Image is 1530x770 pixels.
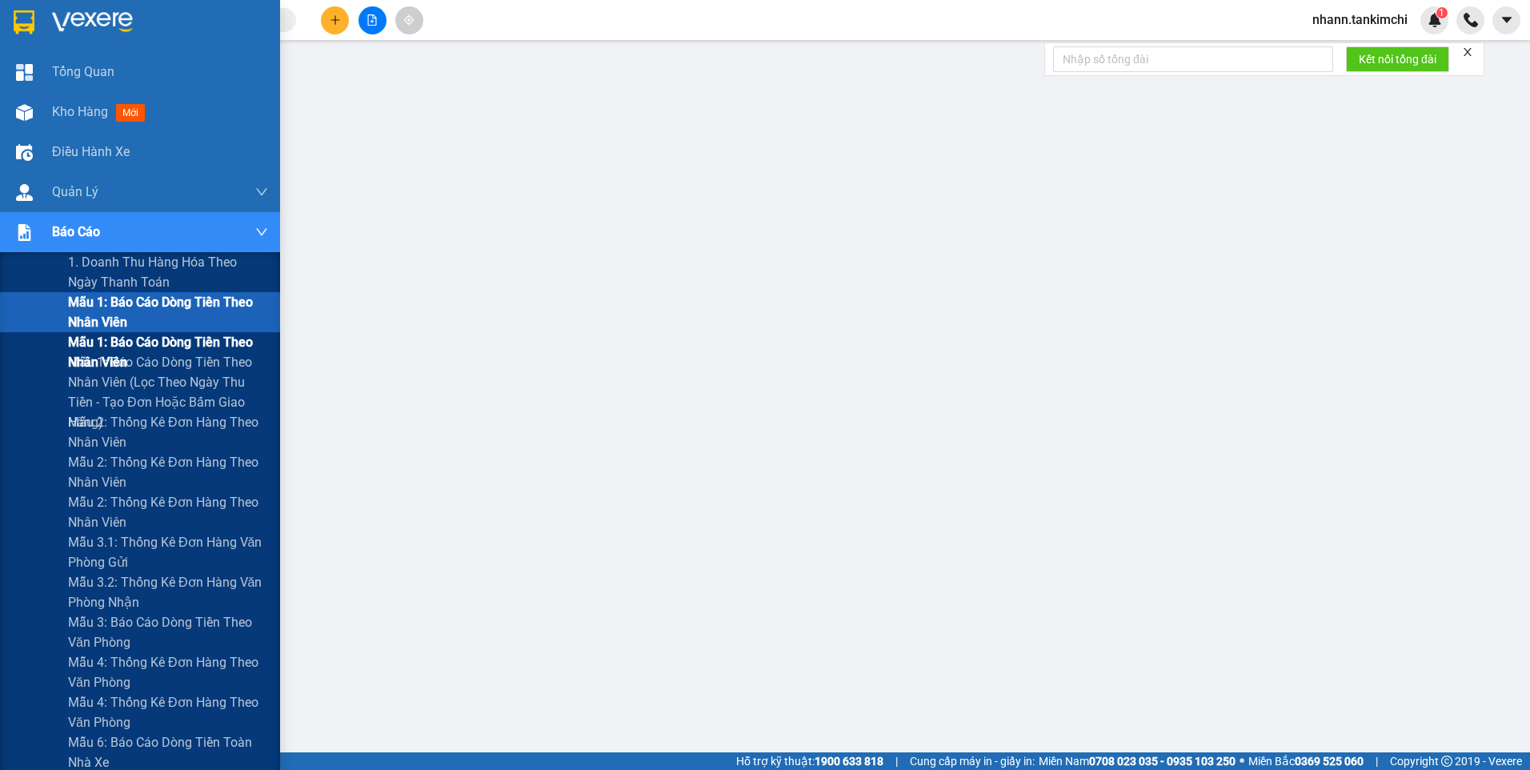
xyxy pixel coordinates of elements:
[68,692,268,732] span: Mẫu 4: Thống kê đơn hàng theo văn phòng
[1500,13,1514,27] span: caret-down
[366,14,378,26] span: file-add
[736,752,883,770] span: Hỗ trợ kỹ thuật:
[255,226,268,239] span: down
[1089,755,1236,768] strong: 0708 023 035 - 0935 103 250
[815,755,883,768] strong: 1900 633 818
[16,64,33,81] img: dashboard-icon
[68,492,268,532] span: Mẫu 2: Thống kê đơn hàng theo nhân viên
[52,142,130,162] span: Điều hành xe
[1439,7,1444,18] span: 1
[321,6,349,34] button: plus
[1039,752,1236,770] span: Miền Nam
[1376,752,1378,770] span: |
[1295,755,1364,768] strong: 0369 525 060
[1053,46,1333,72] input: Nhập số tổng đài
[910,752,1035,770] span: Cung cấp máy in - giấy in:
[68,292,268,332] span: Mẫu 1: Báo cáo dòng tiền theo nhân viên
[16,224,33,241] img: solution-icon
[68,252,268,292] span: 1. Doanh thu hàng hóa theo ngày thanh toán
[330,14,341,26] span: plus
[358,6,387,34] button: file-add
[68,452,268,492] span: Mẫu 2: Thống kê đơn hàng theo nhân viên
[52,104,108,119] span: Kho hàng
[403,14,415,26] span: aim
[68,412,268,452] span: Mẫu 2: Thống kê đơn hàng theo nhân viên
[68,652,268,692] span: Mẫu 4: Thống kê đơn hàng theo văn phòng
[68,612,268,652] span: Mẫu 3: Báo cáo dòng tiền theo văn phòng
[52,182,98,202] span: Quản Lý
[1240,758,1244,764] span: ⚪️
[1359,50,1436,68] span: Kết nối tổng đài
[1441,756,1452,767] span: copyright
[16,184,33,201] img: warehouse-icon
[1464,13,1478,27] img: phone-icon
[68,572,268,612] span: Mẫu 3.2: Thống kê đơn hàng văn phòng nhận
[395,6,423,34] button: aim
[68,352,268,433] span: Mẫu 1: Báo cáo dòng tiền theo nhân viên (lọc theo ngày thu tiền - tạo đơn hoặc bấm Giao hàng)
[1248,752,1364,770] span: Miền Bắc
[116,104,145,122] span: mới
[1346,46,1449,72] button: Kết nối tổng đài
[1428,13,1442,27] img: icon-new-feature
[14,10,34,34] img: logo-vxr
[16,144,33,161] img: warehouse-icon
[895,752,898,770] span: |
[1436,7,1448,18] sup: 1
[1300,10,1420,30] span: nhann.tankimchi
[68,332,268,372] span: Mẫu 1: Báo cáo dòng tiền theo nhân viên
[1462,46,1473,58] span: close
[52,62,114,82] span: Tổng Quan
[52,222,100,242] span: Báo cáo
[1492,6,1520,34] button: caret-down
[255,186,268,199] span: down
[16,104,33,121] img: warehouse-icon
[68,532,268,572] span: Mẫu 3.1: Thống kê đơn hàng văn phòng gửi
